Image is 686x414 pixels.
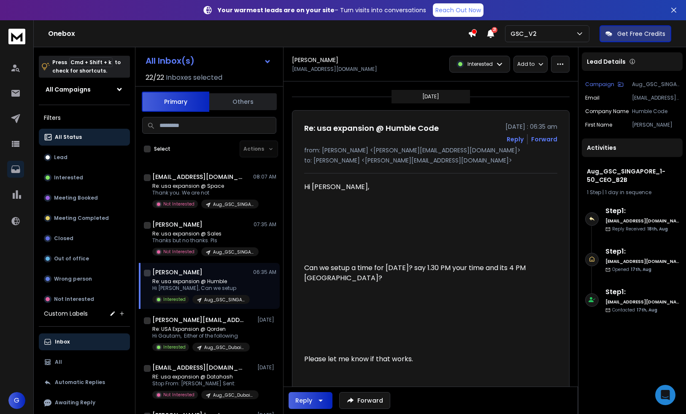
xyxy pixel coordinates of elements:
p: Closed [54,235,73,242]
p: [DATE] [257,317,276,323]
button: Campaign [585,81,624,88]
p: Company Name [585,108,629,115]
p: Hi [PERSON_NAME], Can we setup [152,285,250,292]
p: Get Free Credits [617,30,665,38]
h1: [PERSON_NAME][EMAIL_ADDRESS][PERSON_NAME] [152,316,245,324]
p: to: [PERSON_NAME] <[PERSON_NAME][EMAIL_ADDRESS][DOMAIN_NAME]> [304,156,557,165]
button: Others [209,92,277,111]
button: Automatic Replies [39,374,130,391]
p: Automatic Replies [55,379,105,386]
p: Aug_GSC_Dubai_USA-Reg_ 1-50_ CEO [204,344,245,351]
button: All Status [39,129,130,146]
h1: [PERSON_NAME] [152,268,203,276]
p: Aug_GSC_SINGAPORE_1-50_CEO_B2B [213,249,254,255]
p: Not Interested [54,296,94,303]
h6: [EMAIL_ADDRESS][DOMAIN_NAME] [605,258,679,265]
p: [DATE] [422,93,439,100]
button: Get Free Credits [600,25,671,42]
p: Thank you. We are not [152,189,254,196]
h6: Step 1 : [605,246,679,257]
button: Awaiting Reply [39,394,130,411]
p: Out of office [54,255,89,262]
p: Inbox [55,338,70,345]
p: Interested [163,344,186,350]
span: 22 / 22 [146,73,164,83]
h1: [EMAIL_ADDRESS][DOMAIN_NAME] [152,173,245,181]
h3: Custom Labels [44,309,88,318]
p: 08:07 AM [253,173,276,180]
div: Activities [582,138,683,157]
p: Reach Out Now [435,6,481,14]
p: Interested [54,174,83,181]
h1: [EMAIL_ADDRESS][DOMAIN_NAME] [152,363,245,372]
p: Email [585,95,600,101]
label: Select [154,146,170,152]
p: [DATE] : 06:35 am [505,122,557,131]
div: Please let me know if that works. [304,354,551,364]
div: Can we setup a time for [DATE]? say 1.30 PM your time and its 4 PM [GEOGRAPHIC_DATA]? [304,263,551,283]
p: Reply Received [612,226,668,232]
div: Hi [PERSON_NAME], [304,182,551,192]
button: Not Interested [39,291,130,308]
p: [EMAIL_ADDRESS][DOMAIN_NAME] [292,66,377,73]
p: GSC_V2 [510,30,540,38]
p: RE: usa expansion @ Datahash [152,373,254,380]
span: 18th, Aug [647,226,668,232]
h1: Aug_GSC_SINGAPORE_1-50_CEO_B2B [587,167,678,184]
h3: Inboxes selected [166,73,222,83]
p: [EMAIL_ADDRESS][DOMAIN_NAME] [632,95,679,101]
p: Add to [517,61,535,68]
p: Humble Code [632,108,679,115]
h6: Step 1 : [605,206,679,216]
p: Opened [612,266,651,273]
p: 06:35 AM [253,269,276,276]
div: | [587,189,678,196]
p: Not Interested [163,201,194,207]
span: Cmd + Shift + k [69,57,113,67]
h1: Onebox [48,29,468,39]
h6: [EMAIL_ADDRESS][DOMAIN_NAME] [605,218,679,224]
p: Press to check for shortcuts. [52,58,121,75]
h6: [EMAIL_ADDRESS][DOMAIN_NAME] [605,299,679,305]
button: Out of office [39,250,130,267]
p: Wrong person [54,276,92,282]
h1: [PERSON_NAME] [152,220,203,229]
button: Inbox [39,333,130,350]
span: 21 [492,27,497,33]
p: Meeting Booked [54,195,98,201]
p: Awaiting Reply [55,399,95,406]
p: All [55,359,62,365]
p: [DATE] [257,364,276,371]
button: Meeting Booked [39,189,130,206]
span: 1 day in sequence [605,189,651,196]
h3: Filters [39,112,130,124]
p: Thanks but no thanks. Pls [152,237,254,244]
span: 17th, Aug [637,307,657,313]
p: Hi Gautam, Either of the following [152,333,250,339]
button: G [8,392,25,409]
p: Interested [163,296,186,303]
p: Aug_GSC_SINGAPORE_1-50_CEO_B2B [213,201,254,208]
a: Reach Out Now [433,3,483,17]
p: 07:35 AM [254,221,276,228]
p: Aug_GSC_SINGAPORE_1-50_CEO_B2B [204,297,245,303]
button: Closed [39,230,130,247]
button: Reply [289,392,332,409]
p: Re: usa expansion @ Space [152,183,254,189]
button: Interested [39,169,130,186]
p: Meeting Completed [54,215,109,222]
button: Wrong person [39,271,130,287]
h1: [PERSON_NAME] [292,56,338,64]
p: – Turn visits into conversations [218,6,426,14]
h1: Re: usa expansion @ Humble Code [304,122,439,134]
h6: Step 1 : [605,287,679,297]
p: All Status [55,134,82,141]
p: Interested [467,61,493,68]
p: Aug_GSC_SINGAPORE_1-50_CEO_B2B [632,81,679,88]
p: Re: USA Expansion @ Qorden [152,326,250,333]
button: All Campaigns [39,81,130,98]
p: First Name [585,122,612,128]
